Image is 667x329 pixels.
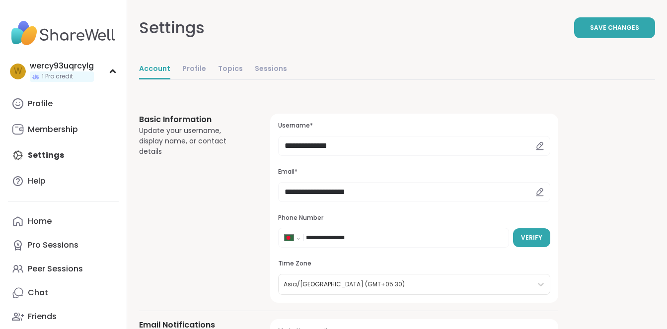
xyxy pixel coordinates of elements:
a: Topics [218,60,243,79]
a: Friends [8,305,119,329]
span: Save Changes [590,23,639,32]
a: Sessions [255,60,287,79]
div: wercy93uqrcylg [30,61,94,71]
div: Profile [28,98,53,109]
div: Pro Sessions [28,240,78,251]
div: Home [28,216,52,227]
a: Home [8,209,119,233]
a: Account [139,60,170,79]
div: Friends [28,311,57,322]
div: Peer Sessions [28,263,83,274]
a: Profile [182,60,206,79]
h3: Username* [278,122,550,130]
a: Membership [8,118,119,141]
div: Update your username, display name, or contact details [139,126,246,157]
button: Verify [513,228,550,247]
span: 1 Pro credit [42,72,73,81]
div: Settings [139,16,205,40]
h3: Phone Number [278,214,550,222]
a: Pro Sessions [8,233,119,257]
div: Membership [28,124,78,135]
img: ShareWell Nav Logo [8,16,119,51]
div: Chat [28,287,48,298]
a: Profile [8,92,119,116]
h3: Email* [278,168,550,176]
div: Help [28,176,46,187]
a: Chat [8,281,119,305]
span: Verify [521,233,542,242]
button: Save Changes [574,17,655,38]
span: w [14,65,22,78]
h3: Time Zone [278,260,550,268]
a: Peer Sessions [8,257,119,281]
a: Help [8,169,119,193]
h3: Basic Information [139,114,246,126]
